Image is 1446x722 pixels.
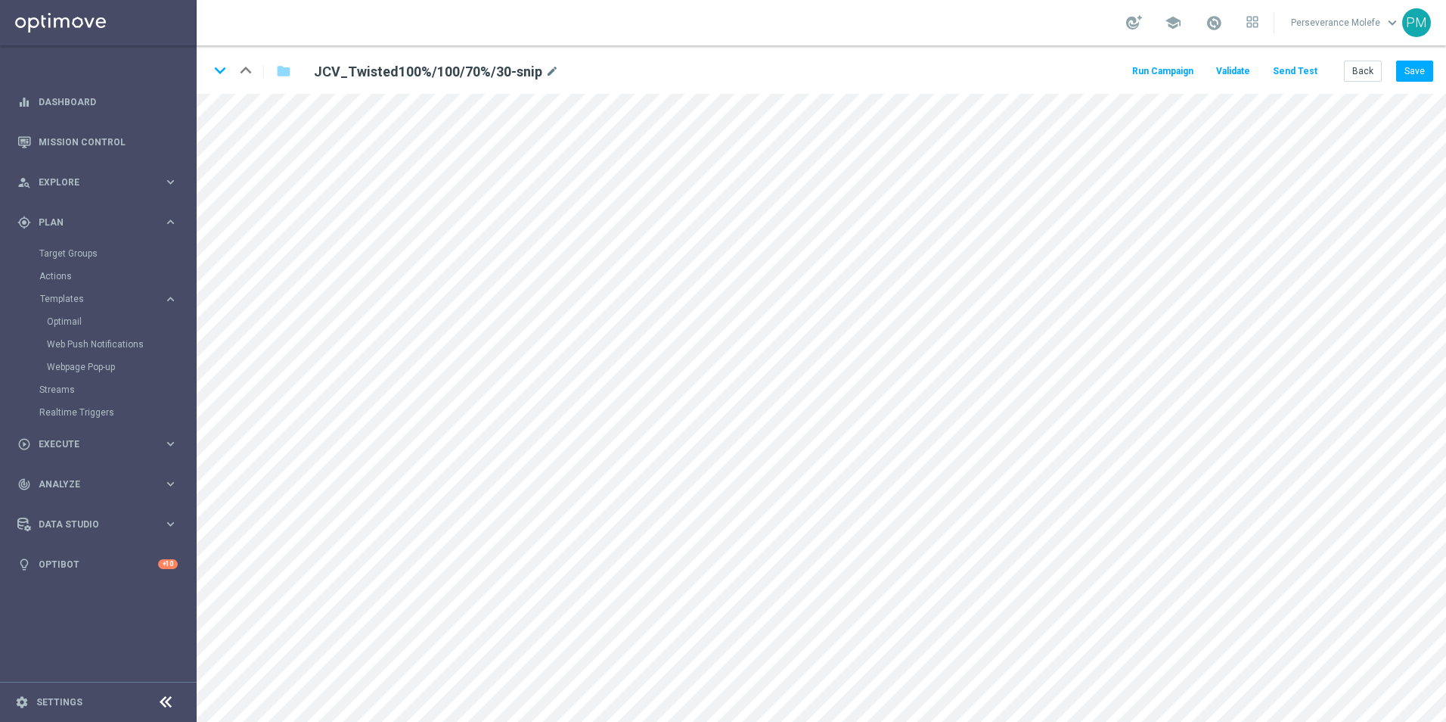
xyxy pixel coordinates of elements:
a: Streams [39,384,157,396]
div: Analyze [17,478,163,491]
button: Save [1396,61,1433,82]
div: Optimail [47,310,195,333]
div: Realtime Triggers [39,401,195,424]
a: Settings [36,698,82,707]
button: Run Campaign [1130,61,1196,82]
button: lightbulb Optibot +10 [17,559,178,571]
i: keyboard_arrow_right [163,175,178,189]
button: folder [275,59,293,83]
div: Streams [39,378,195,401]
div: Execute [17,437,163,451]
button: Validate [1214,61,1252,82]
span: school [1165,14,1181,31]
div: Data Studio [17,518,163,531]
span: Templates [40,294,148,303]
div: Plan [17,216,163,229]
div: Templates [39,288,195,378]
div: Explore [17,176,163,189]
button: Mission Control [17,136,178,148]
span: Validate [1216,66,1250,76]
div: Optibot [17,544,178,584]
a: Webpage Pop-up [47,361,157,373]
a: Mission Control [39,122,178,162]
i: keyboard_arrow_right [163,292,178,307]
i: folder [276,62,291,80]
i: settings [15,696,29,709]
a: Realtime Triggers [39,406,157,419]
a: Actions [39,270,157,282]
div: +10 [158,559,178,569]
a: Optimail [47,316,157,328]
a: Web Push Notifications [47,338,157,350]
button: track_changes Analyze keyboard_arrow_right [17,478,178,490]
span: Explore [39,178,163,187]
button: play_circle_outline Execute keyboard_arrow_right [17,438,178,450]
button: Data Studio keyboard_arrow_right [17,518,178,531]
div: PM [1402,8,1431,37]
i: person_search [17,176,31,189]
div: Web Push Notifications [47,333,195,356]
a: Perseverance Molefekeyboard_arrow_down [1289,11,1402,34]
i: equalizer [17,95,31,109]
div: Target Groups [39,242,195,265]
button: person_search Explore keyboard_arrow_right [17,176,178,188]
a: Optibot [39,544,158,584]
div: Actions [39,265,195,288]
i: keyboard_arrow_down [209,59,231,82]
i: play_circle_outline [17,437,31,451]
div: Dashboard [17,82,178,122]
span: Analyze [39,480,163,489]
button: Send Test [1271,61,1320,82]
div: Mission Control [17,122,178,162]
i: gps_fixed [17,216,31,229]
i: keyboard_arrow_right [163,437,178,451]
i: keyboard_arrow_right [163,215,178,229]
i: keyboard_arrow_right [163,477,178,491]
i: lightbulb [17,558,31,571]
button: Templates keyboard_arrow_right [39,293,178,305]
button: gps_fixed Plan keyboard_arrow_right [17,216,178,229]
button: Back [1344,61,1382,82]
span: Execute [39,440,163,449]
a: Target Groups [39,247,157,260]
i: mode_edit [545,63,559,81]
h2: JCV_Twisted100%/100/70%/30-snip [314,63,542,81]
button: equalizer Dashboard [17,96,178,108]
i: track_changes [17,478,31,491]
a: Dashboard [39,82,178,122]
i: keyboard_arrow_right [163,517,178,531]
span: Plan [39,218,163,227]
span: Data Studio [39,520,163,529]
span: keyboard_arrow_down [1384,14,1401,31]
div: Templates [40,294,163,303]
div: Webpage Pop-up [47,356,195,378]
